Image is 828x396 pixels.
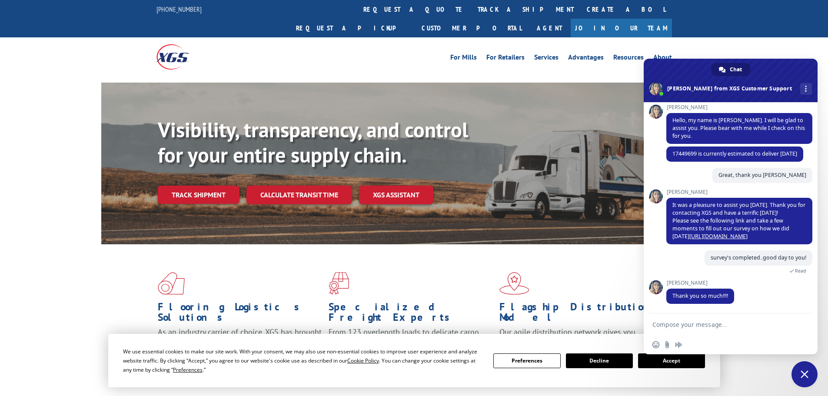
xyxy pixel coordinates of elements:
[689,233,748,240] a: [URL][DOMAIN_NAME]
[499,327,659,347] span: Our agile distribution network gives you nationwide inventory management on demand.
[499,302,664,327] h1: Flagship Distribution Model
[652,313,791,335] textarea: Compose your message...
[158,116,468,168] b: Visibility, transparency, and control for your entire supply chain.
[791,361,818,387] a: Close chat
[666,280,734,286] span: [PERSON_NAME]
[568,54,604,63] a: Advantages
[672,292,728,299] span: Thank you so much!!!!
[652,341,659,348] span: Insert an emoji
[672,201,805,240] span: It was a pleasure to assist you [DATE]. Thank you for contacting XGS and have a terrific [DATE]! ...
[108,334,720,387] div: Cookie Consent Prompt
[347,357,379,364] span: Cookie Policy
[571,19,672,37] a: Join Our Team
[666,104,812,110] span: [PERSON_NAME]
[666,189,812,195] span: [PERSON_NAME]
[156,5,202,13] a: [PHONE_NUMBER]
[534,54,559,63] a: Services
[499,272,529,295] img: xgs-icon-flagship-distribution-model-red
[158,302,322,327] h1: Flooring Logistics Solutions
[613,54,644,63] a: Resources
[415,19,528,37] a: Customer Portal
[493,353,560,368] button: Preferences
[711,63,751,76] a: Chat
[450,54,477,63] a: For Mills
[359,186,433,204] a: XGS ASSISTANT
[795,268,806,274] span: Read
[329,272,349,295] img: xgs-icon-focused-on-flooring-red
[289,19,415,37] a: Request a pickup
[664,341,671,348] span: Send a file
[730,63,742,76] span: Chat
[329,327,493,366] p: From 123 overlength loads to delicate cargo, our experienced staff knows the best way to move you...
[653,54,672,63] a: About
[173,366,203,373] span: Preferences
[711,254,806,261] span: survey's completed..good day to you!
[158,272,185,295] img: xgs-icon-total-supply-chain-intelligence-red
[672,150,797,157] span: 17449699 is currently estimated to deliver [DATE]
[718,171,806,179] span: Great, thank you [PERSON_NAME]
[638,353,705,368] button: Accept
[675,341,682,348] span: Audio message
[672,116,805,140] span: Hello, my name is [PERSON_NAME]. I will be glad to assist you. Please bear with me while I check ...
[329,302,493,327] h1: Specialized Freight Experts
[158,186,239,204] a: Track shipment
[566,353,633,368] button: Decline
[486,54,525,63] a: For Retailers
[528,19,571,37] a: Agent
[123,347,483,374] div: We use essential cookies to make our site work. With your consent, we may also use non-essential ...
[158,327,322,358] span: As an industry carrier of choice, XGS has brought innovation and dedication to flooring logistics...
[246,186,352,204] a: Calculate transit time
